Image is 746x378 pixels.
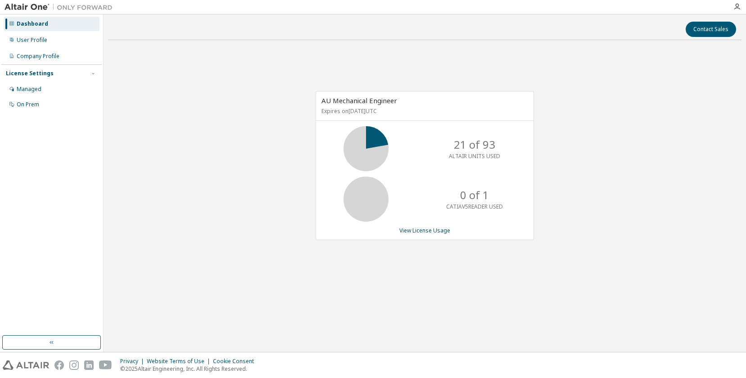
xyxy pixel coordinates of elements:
div: Managed [17,86,41,93]
div: User Profile [17,36,47,44]
div: Company Profile [17,53,59,60]
div: Website Terms of Use [147,358,213,365]
div: Dashboard [17,20,48,27]
span: AU Mechanical Engineer [321,96,397,105]
img: instagram.svg [69,360,79,370]
img: youtube.svg [99,360,112,370]
p: 0 of 1 [460,187,489,203]
div: License Settings [6,70,54,77]
div: Cookie Consent [213,358,259,365]
p: 21 of 93 [454,137,495,152]
p: Expires on [DATE] UTC [321,107,526,115]
p: ALTAIR UNITS USED [449,152,500,160]
img: Altair One [5,3,117,12]
p: © 2025 Altair Engineering, Inc. All Rights Reserved. [120,365,259,373]
img: altair_logo.svg [3,360,49,370]
p: CATIAV5READER USED [446,203,503,210]
div: On Prem [17,101,39,108]
button: Contact Sales [686,22,736,37]
img: linkedin.svg [84,360,94,370]
a: View License Usage [399,227,450,234]
div: Privacy [120,358,147,365]
img: facebook.svg [54,360,64,370]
